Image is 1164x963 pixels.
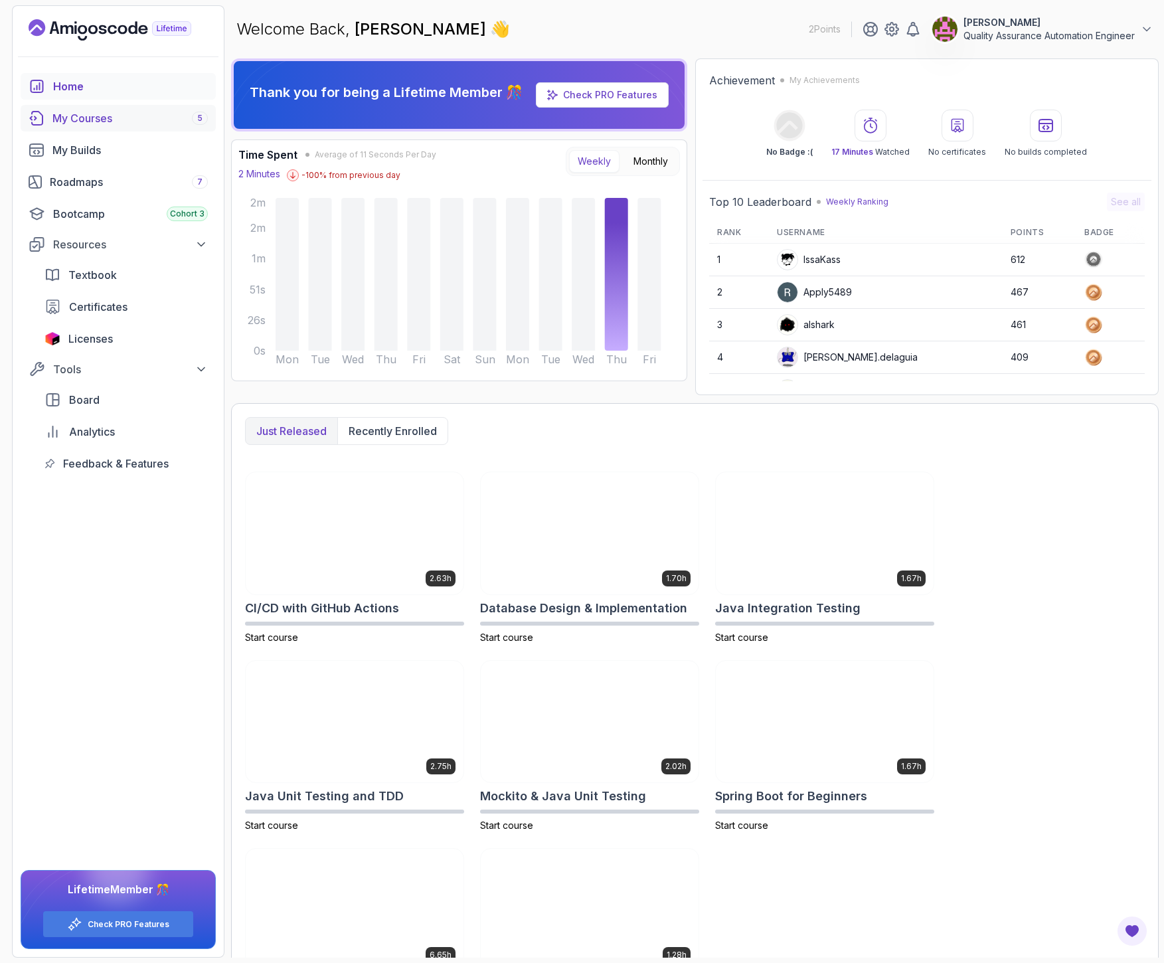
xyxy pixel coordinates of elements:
[246,661,463,783] img: Java Unit Testing and TDD card
[252,252,266,265] tspan: 1m
[709,341,769,374] td: 4
[963,29,1135,43] p: Quality Assurance Automation Engineer
[248,314,266,327] tspan: 26s
[42,911,194,938] button: Check PRO Features
[506,353,529,366] tspan: Mon
[709,374,769,406] td: 5
[901,573,922,584] p: 1.67h
[53,206,208,222] div: Bootcamp
[480,820,533,831] span: Start course
[170,209,205,219] span: Cohort 3
[53,78,208,94] div: Home
[716,661,934,783] img: Spring Boot for Beginners card
[430,573,452,584] p: 2.63h
[541,353,560,366] tspan: Tue
[430,950,452,960] p: 6.65h
[1003,222,1076,244] th: Points
[790,75,860,86] p: My Achievements
[709,194,811,210] h2: Top 10 Leaderboard
[667,950,687,960] p: 1.28h
[1005,147,1087,157] p: No builds completed
[68,267,117,283] span: Textbook
[777,314,835,335] div: alshark
[928,147,986,157] p: No certificates
[901,761,922,772] p: 1.67h
[1003,244,1076,276] td: 612
[480,599,687,618] h2: Database Design & Implementation
[569,150,620,173] button: Weekly
[709,276,769,309] td: 2
[197,177,203,187] span: 7
[238,147,297,163] h3: Time Spent
[197,113,203,124] span: 5
[778,315,797,335] img: user profile image
[256,423,327,439] p: Just released
[444,353,461,366] tspan: Sat
[37,387,216,413] a: board
[301,170,400,181] p: -100 % from previous day
[21,73,216,100] a: home
[1003,309,1076,341] td: 461
[21,201,216,227] a: bootcamp
[831,147,910,157] p: Watched
[1003,276,1076,309] td: 467
[250,284,266,296] tspan: 51s
[777,379,857,400] div: mkobycoats
[236,19,510,40] p: Welcome Back,
[52,142,208,158] div: My Builds
[37,294,216,320] a: certificates
[21,105,216,131] a: courses
[276,353,299,366] tspan: Mon
[536,82,669,108] a: Check PRO Features
[715,820,768,831] span: Start course
[68,331,113,347] span: Licenses
[777,249,841,270] div: IssaKass
[715,787,867,806] h2: Spring Boot for Beginners
[1003,341,1076,374] td: 409
[50,174,208,190] div: Roadmaps
[53,361,208,377] div: Tools
[63,456,169,472] span: Feedback & Features
[246,472,463,594] img: CI/CD with GitHub Actions card
[29,19,222,41] a: Landing page
[831,147,873,157] span: 17 Minutes
[238,167,280,181] p: 2 Minutes
[715,599,861,618] h2: Java Integration Testing
[69,299,127,315] span: Certificates
[245,820,298,831] span: Start course
[715,632,768,643] span: Start course
[778,250,797,270] img: user profile image
[349,423,437,439] p: Recently enrolled
[572,353,594,366] tspan: Wed
[37,450,216,477] a: feedback
[480,787,646,806] h2: Mockito & Java Unit Testing
[250,83,523,102] p: Thank you for being a Lifetime Member 🎊
[246,418,337,444] button: Just released
[666,573,687,584] p: 1.70h
[481,661,699,783] img: Mockito & Java Unit Testing card
[245,660,464,833] a: Java Unit Testing and TDD card2.75hJava Unit Testing and TDDStart course
[250,222,266,234] tspan: 2m
[245,472,464,644] a: CI/CD with GitHub Actions card2.63hCI/CD with GitHub ActionsStart course
[715,472,934,644] a: Java Integration Testing card1.67hJava Integration TestingStart course
[480,660,699,833] a: Mockito & Java Unit Testing card2.02hMockito & Java Unit TestingStart course
[932,17,957,42] img: user profile image
[21,169,216,195] a: roadmaps
[69,424,115,440] span: Analytics
[490,19,510,40] span: 👋
[37,325,216,352] a: licenses
[355,19,490,39] span: [PERSON_NAME]
[53,236,208,252] div: Resources
[37,418,216,445] a: analytics
[475,353,495,366] tspan: Sun
[342,353,364,366] tspan: Wed
[1003,374,1076,406] td: 383
[21,357,216,381] button: Tools
[709,72,775,88] h2: Achievement
[480,472,699,644] a: Database Design & Implementation card1.70hDatabase Design & ImplementationStart course
[826,197,888,207] p: Weekly Ranking
[245,632,298,643] span: Start course
[69,392,100,408] span: Board
[563,89,657,100] a: Check PRO Features
[778,347,797,367] img: default monster avatar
